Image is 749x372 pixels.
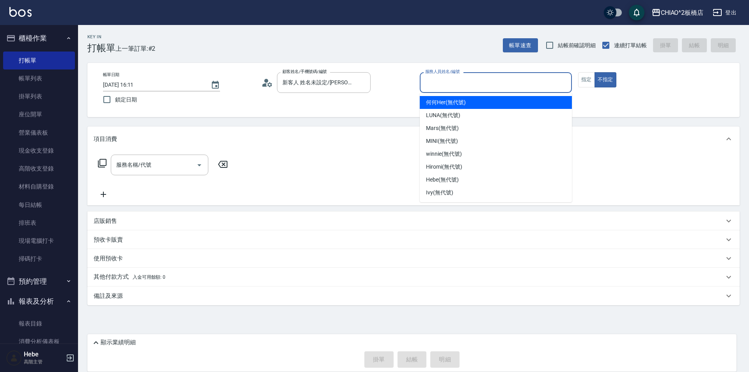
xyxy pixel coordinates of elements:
button: 報表及分析 [3,291,75,311]
a: 排班表 [3,214,75,232]
button: 指定 [578,72,595,87]
span: LUNA (無代號) [426,111,460,119]
button: save [629,5,644,20]
p: 高階主管 [24,358,64,365]
span: 何何Her (無代號) [426,98,466,107]
a: 材料自購登錄 [3,178,75,196]
a: 每日結帳 [3,196,75,214]
span: Mars (無代號) [426,124,459,132]
a: 帳單列表 [3,69,75,87]
div: 項目消費 [87,126,740,151]
p: 其他付款方式 [94,273,165,281]
p: 預收卡販賣 [94,236,123,244]
button: Open [193,159,206,171]
a: 高階收支登錄 [3,160,75,178]
button: 不指定 [595,72,616,87]
span: 上一筆訂單:#2 [115,44,156,53]
span: 結帳前確認明細 [558,41,596,50]
a: 掛單列表 [3,87,75,105]
a: 消費分析儀表板 [3,333,75,351]
p: 使用預收卡 [94,255,123,263]
span: 鎖定日期 [115,96,137,104]
label: 帳單日期 [103,72,119,78]
h5: Hebe [24,351,64,358]
span: 入金可用餘額: 0 [133,274,166,280]
h2: Key In [87,34,115,39]
span: Hebe (無代號) [426,176,459,184]
span: MINI (無代號) [426,137,458,145]
a: 掃碼打卡 [3,250,75,268]
img: Logo [9,7,32,17]
input: YYYY/MM/DD hh:mm [103,78,203,91]
button: Choose date, selected date is 2025-09-17 [206,76,225,94]
span: Hiromi (無代號) [426,163,462,171]
button: 帳單速查 [503,38,538,53]
button: 櫃檯作業 [3,28,75,48]
p: 項目消費 [94,135,117,143]
p: 顯示業績明細 [101,338,136,347]
span: 連續打單結帳 [614,41,647,50]
p: 備註及來源 [94,292,123,300]
div: 預收卡販賣 [87,230,740,249]
a: 現場電腦打卡 [3,232,75,250]
button: 登出 [710,5,740,20]
a: 報表目錄 [3,315,75,333]
button: 預約管理 [3,271,75,292]
a: 營業儀表板 [3,124,75,142]
button: CHIAO^2板橋店 [648,5,707,21]
label: 顧客姓名/手機號碼/編號 [282,69,327,75]
a: 現金收支登錄 [3,142,75,160]
span: winnie (無代號) [426,150,461,158]
div: 其他付款方式入金可用餘額: 0 [87,268,740,287]
span: Ivy (無代號) [426,189,453,197]
div: 使用預收卡 [87,249,740,268]
a: 座位開單 [3,105,75,123]
p: 店販銷售 [94,217,117,225]
a: 打帳單 [3,52,75,69]
img: Person [6,350,22,366]
label: 服務人員姓名/編號 [425,69,460,75]
div: 備註及來源 [87,287,740,305]
div: 店販銷售 [87,212,740,230]
h3: 打帳單 [87,43,115,53]
div: CHIAO^2板橋店 [661,8,704,18]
